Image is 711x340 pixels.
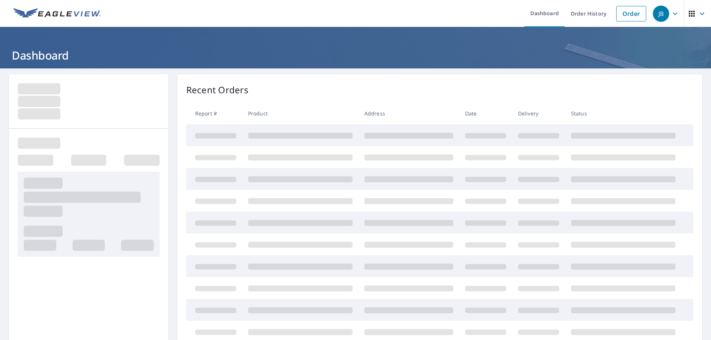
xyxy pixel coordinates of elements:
h1: Dashboard [9,48,702,63]
th: Product [242,102,358,124]
th: Delivery [512,102,565,124]
th: Date [459,102,512,124]
div: JB [653,6,669,22]
th: Status [565,102,681,124]
p: Recent Orders [186,83,248,97]
img: EV Logo [13,8,101,19]
a: Order [616,6,646,21]
th: Report # [186,102,242,124]
th: Address [358,102,459,124]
